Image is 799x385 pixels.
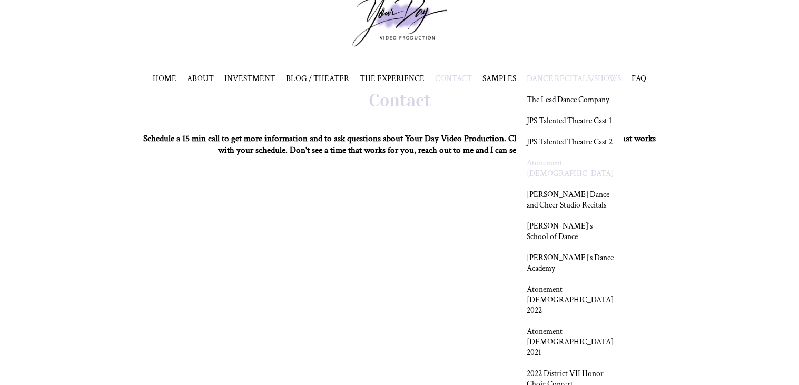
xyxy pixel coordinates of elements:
a: [PERSON_NAME]'s Dance Academy [527,252,614,273]
h1: Contact [136,89,663,112]
a: [PERSON_NAME]'s School of Dance [527,221,614,242]
a: CONTACT [435,73,472,84]
a: THE EXPERIENCE [360,73,425,84]
a: BLOG / THEATER [286,73,349,84]
strong: Schedule a 15 min call to get more information and to ask questions about Your Day Video Producti... [143,133,656,156]
a: INVESTMENT [224,73,275,84]
a: JPS Talented Theatre Cast 2 [527,136,613,147]
a: Atonement [DEMOGRAPHIC_DATA] 2022 [527,284,614,315]
a: FAQ [632,73,646,84]
a: JPS Talented Theatre Cast 1 [527,115,612,126]
a: [PERSON_NAME] Dance and Cheer Studio Recitals [527,189,614,210]
span: DANCE RECITALS/SHOWS [527,73,621,84]
a: The Lead Dance Company [527,94,609,105]
span: SAMPLES [482,73,516,84]
a: HOME [153,73,176,84]
a: Atonement [DEMOGRAPHIC_DATA] [527,157,614,179]
a: Atonement [DEMOGRAPHIC_DATA] 2021 [527,326,614,358]
a: ABOUT [187,73,214,84]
